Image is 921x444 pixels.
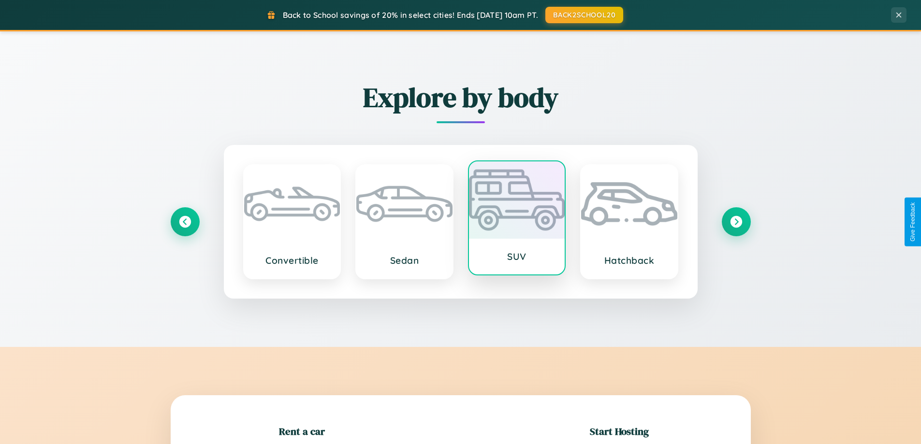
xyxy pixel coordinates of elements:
h3: Hatchback [591,255,668,266]
h3: Sedan [366,255,443,266]
span: Back to School savings of 20% in select cities! Ends [DATE] 10am PT. [283,10,538,20]
h3: SUV [479,251,556,262]
h2: Start Hosting [590,424,649,438]
h2: Explore by body [171,79,751,116]
button: BACK2SCHOOL20 [545,7,623,23]
h3: Convertible [254,255,331,266]
div: Give Feedback [909,202,916,242]
h2: Rent a car [279,424,325,438]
